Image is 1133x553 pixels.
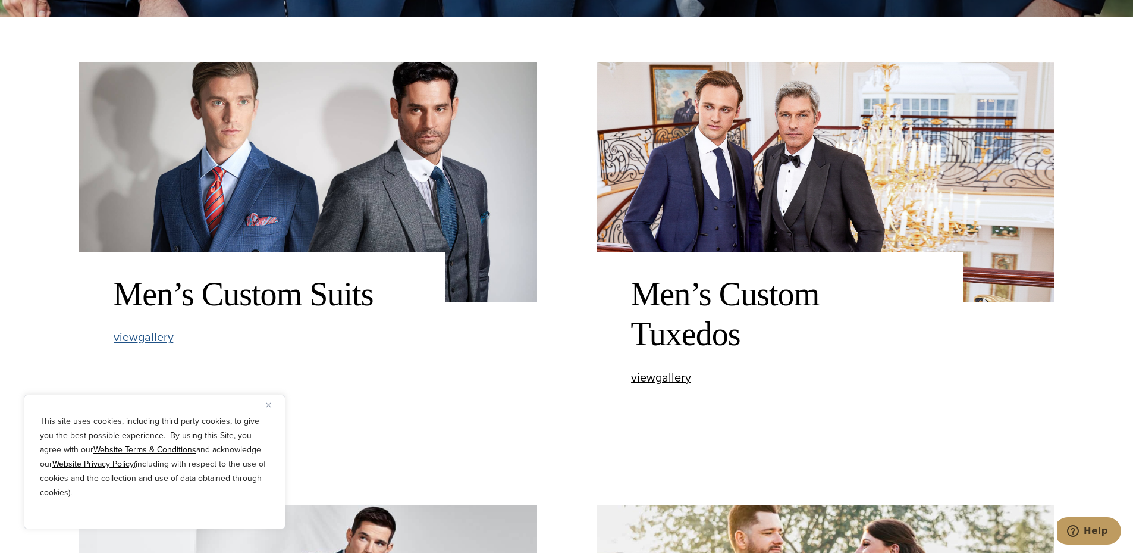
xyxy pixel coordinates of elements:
[114,274,411,314] h2: Men’s Custom Suits
[40,414,269,500] p: This site uses cookies, including third party cookies, to give you the best possible experience. ...
[114,331,174,343] a: viewgallery
[266,398,280,412] button: Close
[597,62,1054,302] img: 2 models wearing bespoke wedding tuxedos. One wearing black single breasted peak lapel and one we...
[52,458,134,470] a: Website Privacy Policy
[266,402,271,408] img: Close
[631,371,691,384] a: viewgallery
[114,328,174,346] span: view gallery
[631,368,691,386] span: view gallery
[79,62,537,302] img: Two clients in wedding suits. One wearing a double breasted blue paid suit with orange tie. One w...
[93,443,196,456] a: Website Terms & Conditions
[631,274,928,354] h2: Men’s Custom Tuxedos
[1057,517,1121,547] iframe: Opens a widget where you can chat to one of our agents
